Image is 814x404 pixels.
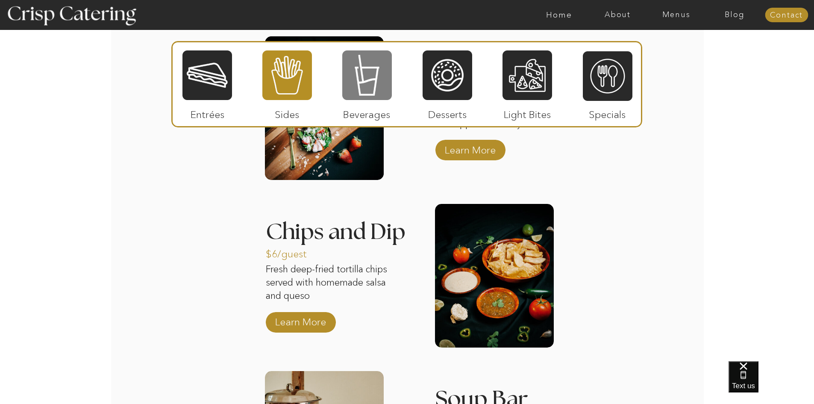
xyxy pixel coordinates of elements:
[179,100,236,125] p: Entrées
[729,361,814,404] iframe: podium webchat widget bubble
[266,221,413,232] h3: Chips and Dip
[266,239,323,264] p: $6/guest
[530,11,588,19] a: Home
[442,136,499,160] a: Learn More
[272,307,329,332] a: Learn More
[647,11,705,19] a: Menus
[705,11,764,19] a: Blog
[266,263,391,304] p: Fresh deep-fried tortilla chips served with homemade salsa and queso
[419,100,476,125] p: Desserts
[259,100,315,125] p: Sides
[765,11,808,20] a: Contact
[338,100,395,125] p: Beverages
[579,100,636,125] p: Specials
[499,100,556,125] p: Light Bites
[588,11,647,19] a: About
